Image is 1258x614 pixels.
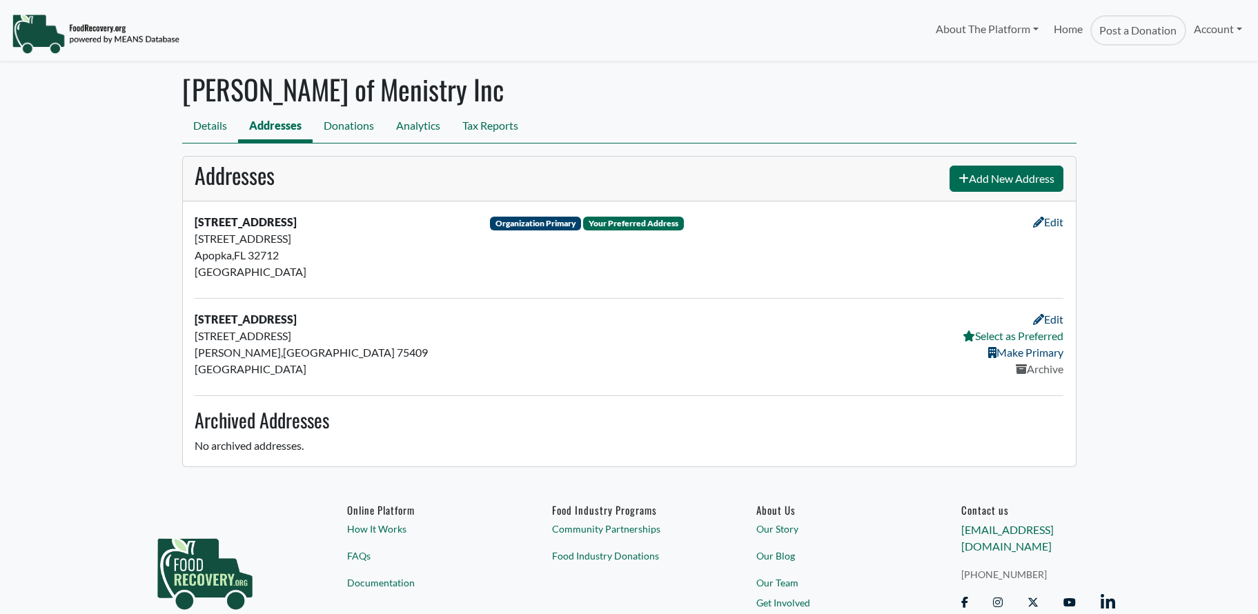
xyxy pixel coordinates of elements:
a: FAQs [347,548,501,563]
a: Account [1186,15,1250,43]
span: FL [234,248,246,261]
h1: [PERSON_NAME] of Menistry Inc [182,72,1077,106]
a: Details [182,112,238,143]
a: Tax Reports [451,112,529,143]
a: Addresses [238,112,313,143]
span: 75409 [397,346,428,359]
a: Community Partnerships [552,522,706,536]
a: About Us [756,504,910,516]
img: NavigationLogo_FoodRecovery-91c16205cd0af1ed486a0f1a7774a6544ea792ac00100771e7dd3ec7c0e58e41.png [12,13,179,55]
span: Apopka [195,248,232,261]
div: , [186,214,482,286]
strong: [STREET_ADDRESS] [195,215,297,228]
span: [PERSON_NAME] [195,346,281,359]
a: Archive [1016,362,1063,375]
a: About The Platform [927,15,1045,43]
div: [STREET_ADDRESS] [195,230,473,247]
span: [GEOGRAPHIC_DATA] [283,346,395,359]
h2: Addresses [195,162,275,188]
h6: Online Platform [347,504,501,516]
a: Our Blog [756,548,910,563]
strong: [STREET_ADDRESS] [195,313,297,326]
span: 32712 [248,248,279,261]
a: Our Story [756,522,910,536]
a: Documentation [347,575,501,590]
a: [EMAIL_ADDRESS][DOMAIN_NAME] [961,523,1054,553]
a: Add New Address [950,166,1063,192]
h3: Archived Addresses [195,408,1063,432]
section: No archived addresses. [195,408,1063,454]
div: The Organization's primary address [490,217,582,230]
a: Donations [313,112,385,143]
a: [PHONE_NUMBER] [961,567,1115,582]
a: How It Works [347,522,501,536]
a: Post a Donation [1090,15,1186,46]
div: Your preferred and default address [583,217,684,230]
a: Food Industry Donations [552,548,706,563]
div: , [186,311,482,384]
a: Our Team [756,575,910,590]
h6: Contact us [961,504,1115,516]
a: Get Involved [756,595,910,610]
a: Edit [1033,313,1063,326]
a: Home [1046,15,1090,46]
div: [GEOGRAPHIC_DATA] [195,361,473,377]
div: [GEOGRAPHIC_DATA] [195,264,473,280]
h6: Food Industry Programs [552,504,706,516]
a: Analytics [385,112,451,143]
div: [STREET_ADDRESS] [195,328,473,344]
a: Make Primary [988,346,1063,359]
a: Select as Preferred [963,329,1063,342]
a: Edit [1033,215,1063,228]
